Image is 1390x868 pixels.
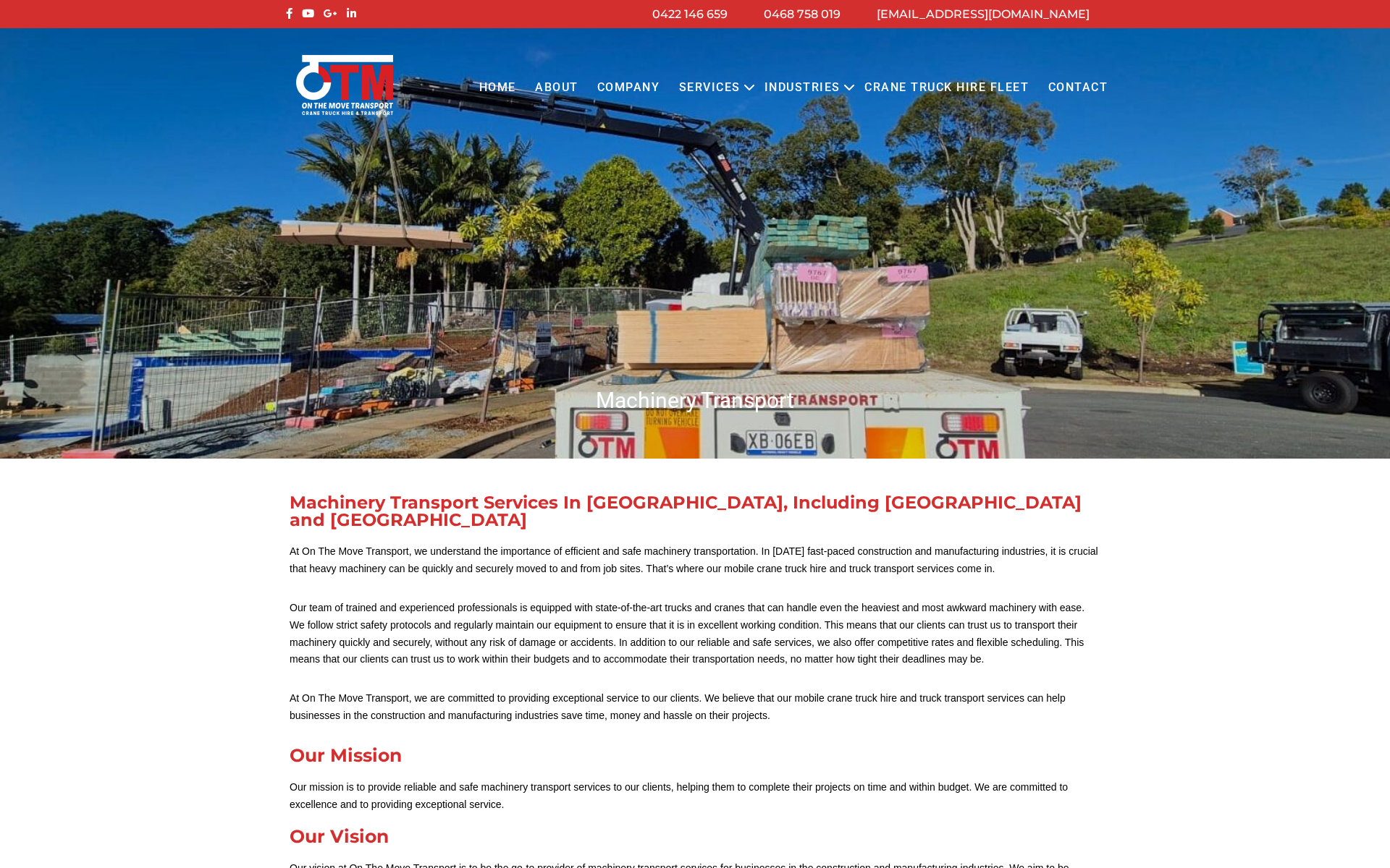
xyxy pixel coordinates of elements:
[670,68,750,108] a: Services
[290,494,1100,529] div: Machinery Transport Services In [GEOGRAPHIC_DATA], Including [GEOGRAPHIC_DATA] and [GEOGRAPHIC_DATA]
[755,68,850,108] a: Industries
[469,68,525,108] a: Home
[293,54,396,116] img: Otmtransport
[1038,68,1117,108] a: Contact
[877,7,1090,21] a: [EMAIL_ADDRESS][DOMAIN_NAME]
[526,68,588,108] a: About
[290,827,1100,846] div: Our Vision
[282,386,1108,414] h1: Machinery Transport
[290,600,1100,668] p: Our team of trained and experienced professionals is equipped with state-of-the-art trucks and cr...
[588,68,670,108] a: COMPANY
[652,7,728,21] a: 0422 146 659
[290,779,1100,814] p: Our mission is to provide reliable and safe machinery transport services to our clients, helping ...
[290,746,1100,765] div: Our Mission
[290,690,1100,725] p: At On The Move Transport, we are committed to providing exceptional service to our clients. We be...
[764,7,841,21] a: 0468 758 019
[290,543,1100,578] p: At On The Move Transport, we understand the importance of efficient and safe machinery transporta...
[855,68,1038,108] a: Crane Truck Hire Fleet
